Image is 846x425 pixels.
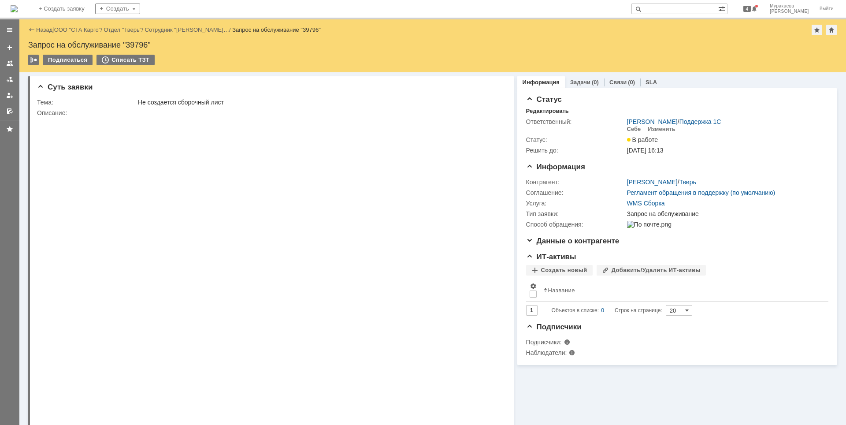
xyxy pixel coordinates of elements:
div: Запрос на обслуживание "39796" [28,41,837,49]
div: Соглашение: [526,189,625,196]
a: Создать заявку [3,41,17,55]
div: Создать [95,4,140,14]
span: Муракаева [770,4,809,9]
div: / [627,179,696,186]
img: По почте.png [627,221,672,228]
a: ООО "СТА Карго" [54,26,101,33]
div: Редактировать [526,108,569,115]
div: Работа с массовостью [28,55,39,65]
span: 4 [743,6,751,12]
a: Перейти на домашнюю страницу [11,5,18,12]
a: [PERSON_NAME] [627,118,678,125]
div: Наблюдатели: [526,349,615,356]
span: Информация [526,163,585,171]
a: Назад [36,26,52,33]
div: Ответственный: [526,118,625,125]
div: Способ обращения: [526,221,625,228]
i: Строк на странице: [552,305,662,316]
a: Поддержка 1С [679,118,721,125]
a: [PERSON_NAME] [627,179,678,186]
div: Не создается сборочный лист [138,99,500,106]
span: Суть заявки [37,83,93,91]
span: [PERSON_NAME] [770,9,809,14]
div: 0 [601,305,604,316]
div: Подписчики: [526,339,615,346]
div: / [104,26,145,33]
th: Название [540,279,821,302]
a: WMS Сборка [627,200,665,207]
a: Мои заявки [3,88,17,102]
a: Задачи [570,79,590,86]
div: Добавить в избранное [812,25,822,35]
span: В работе [627,136,658,143]
span: ИТ-активы [526,253,576,261]
span: Расширенный поиск [718,4,727,12]
div: Контрагент: [526,179,625,186]
a: Связи [609,79,627,86]
a: Мои согласования [3,104,17,118]
div: Решить до: [526,147,625,154]
a: Отдел "Тверь" [104,26,142,33]
span: [DATE] 16:13 [627,147,664,154]
div: Статус: [526,136,625,143]
a: Информация [523,79,560,86]
a: Регламент обращения в поддержку (по умолчанию) [627,189,775,196]
div: | [52,26,54,33]
div: Тема: [37,99,136,106]
span: Данные о контрагенте [526,237,620,245]
div: Тип заявки: [526,210,625,217]
div: / [145,26,233,33]
a: Заявки на командах [3,56,17,71]
a: SLA [646,79,657,86]
span: Подписчики [526,323,582,331]
div: / [627,118,721,125]
div: Запрос на обслуживание "39796" [232,26,321,33]
span: Статус [526,95,562,104]
div: Сделать домашней страницей [826,25,837,35]
div: (0) [628,79,635,86]
span: Настройки [530,283,537,290]
a: Сотрудник "[PERSON_NAME]… [145,26,229,33]
a: Тверь [679,179,696,186]
div: Изменить [648,126,675,133]
div: Запрос на обслуживание [627,210,824,217]
div: Название [548,287,575,294]
div: Услуга: [526,200,625,207]
div: Себе [627,126,641,133]
a: Заявки в моей ответственности [3,72,17,86]
span: Объектов в списке: [552,307,599,313]
div: Описание: [37,109,502,116]
div: / [54,26,104,33]
img: logo [11,5,18,12]
div: (0) [592,79,599,86]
